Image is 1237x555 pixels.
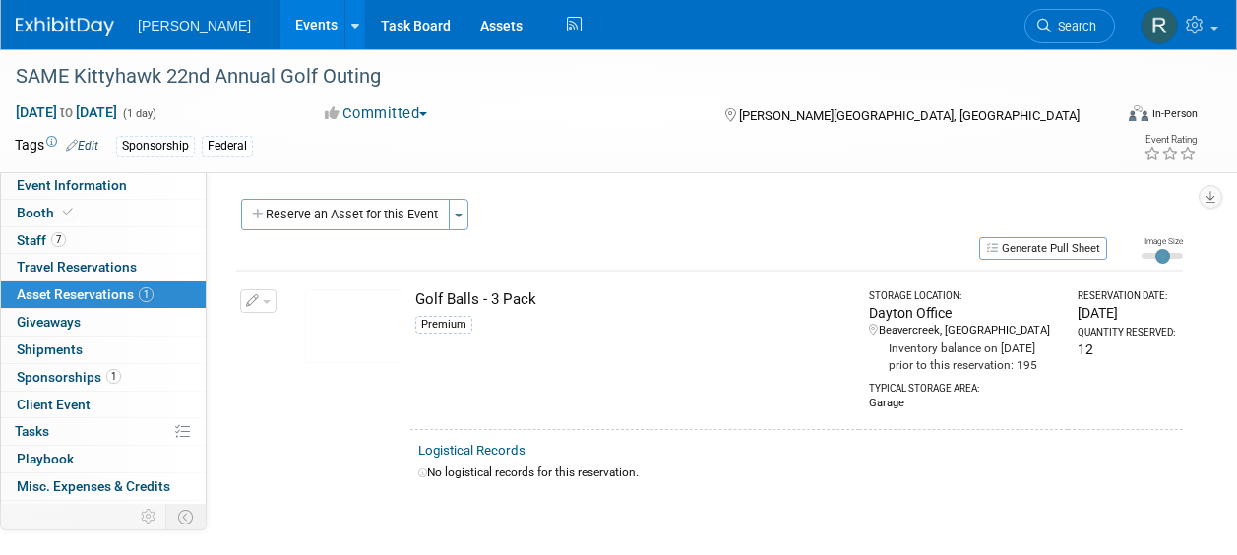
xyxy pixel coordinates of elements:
span: [DATE] [DATE] [15,103,118,121]
img: ExhibitDay [16,17,114,36]
span: Booth [17,205,77,220]
div: Federal [202,136,253,156]
i: Booth reservation complete [63,207,73,217]
span: to [57,104,76,120]
a: Tasks [1,418,206,445]
div: No logistical records for this reservation. [418,464,1175,481]
a: Misc. Expenses & Credits [1,473,206,500]
div: Garage [869,396,1060,411]
span: Client Event [17,397,91,412]
div: Typical Storage Area: [869,374,1060,396]
a: Search [1024,9,1115,43]
img: Rebecca Deis [1141,7,1178,44]
img: Format-Inperson.png [1129,105,1148,121]
td: Toggle Event Tabs [166,504,207,529]
a: Asset Reservations1 [1,281,206,308]
a: Shipments [1,337,206,363]
div: Reservation Date: [1078,289,1175,303]
span: 1 [139,287,154,302]
span: Staff [17,232,66,248]
a: Sponsorships1 [1,364,206,391]
div: Premium [415,316,472,334]
td: Tags [15,135,98,157]
a: Client Event [1,392,206,418]
a: Staff7 [1,227,206,254]
a: Edit [66,139,98,153]
div: Inventory balance on [DATE] prior to this reservation: 195 [869,339,1060,374]
button: Committed [318,103,435,124]
div: Event Rating [1144,135,1197,145]
span: Asset Reservations [17,286,154,302]
span: 1 [106,369,121,384]
div: Beavercreek, [GEOGRAPHIC_DATA] [869,323,1060,339]
a: Booth [1,200,206,226]
span: Playbook [17,451,74,466]
span: [PERSON_NAME] [138,18,251,33]
button: Reserve an Asset for this Event [241,199,450,230]
div: 12 [1078,339,1175,359]
span: (1 day) [121,107,156,120]
td: Personalize Event Tab Strip [132,504,166,529]
a: Travel Reservations [1,254,206,280]
span: Misc. Expenses & Credits [17,478,170,494]
span: Shipments [17,341,83,357]
div: SAME Kittyhawk 22nd Annual Golf Outing [9,59,1096,94]
div: Dayton Office [869,303,1060,323]
span: Tasks [15,423,49,439]
div: Image Size [1142,235,1183,247]
span: Event Information [17,177,127,193]
span: Search [1051,19,1096,33]
div: In-Person [1151,106,1198,121]
a: Logistical Records [418,443,526,458]
span: [PERSON_NAME][GEOGRAPHIC_DATA], [GEOGRAPHIC_DATA] [739,108,1080,123]
div: Sponsorship [116,136,195,156]
div: Quantity Reserved: [1078,326,1175,339]
a: Event Information [1,172,206,199]
a: Playbook [1,446,206,472]
div: [DATE] [1078,303,1175,323]
a: Giveaways [1,309,206,336]
div: Storage Location: [869,289,1060,303]
span: 7 [51,232,66,247]
img: View Images [305,289,402,363]
div: Event Format [1025,102,1198,132]
span: Giveaways [17,314,81,330]
div: Golf Balls - 3 Pack [415,289,851,310]
span: Travel Reservations [17,259,137,275]
span: Sponsorships [17,369,121,385]
button: Generate Pull Sheet [979,237,1107,260]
